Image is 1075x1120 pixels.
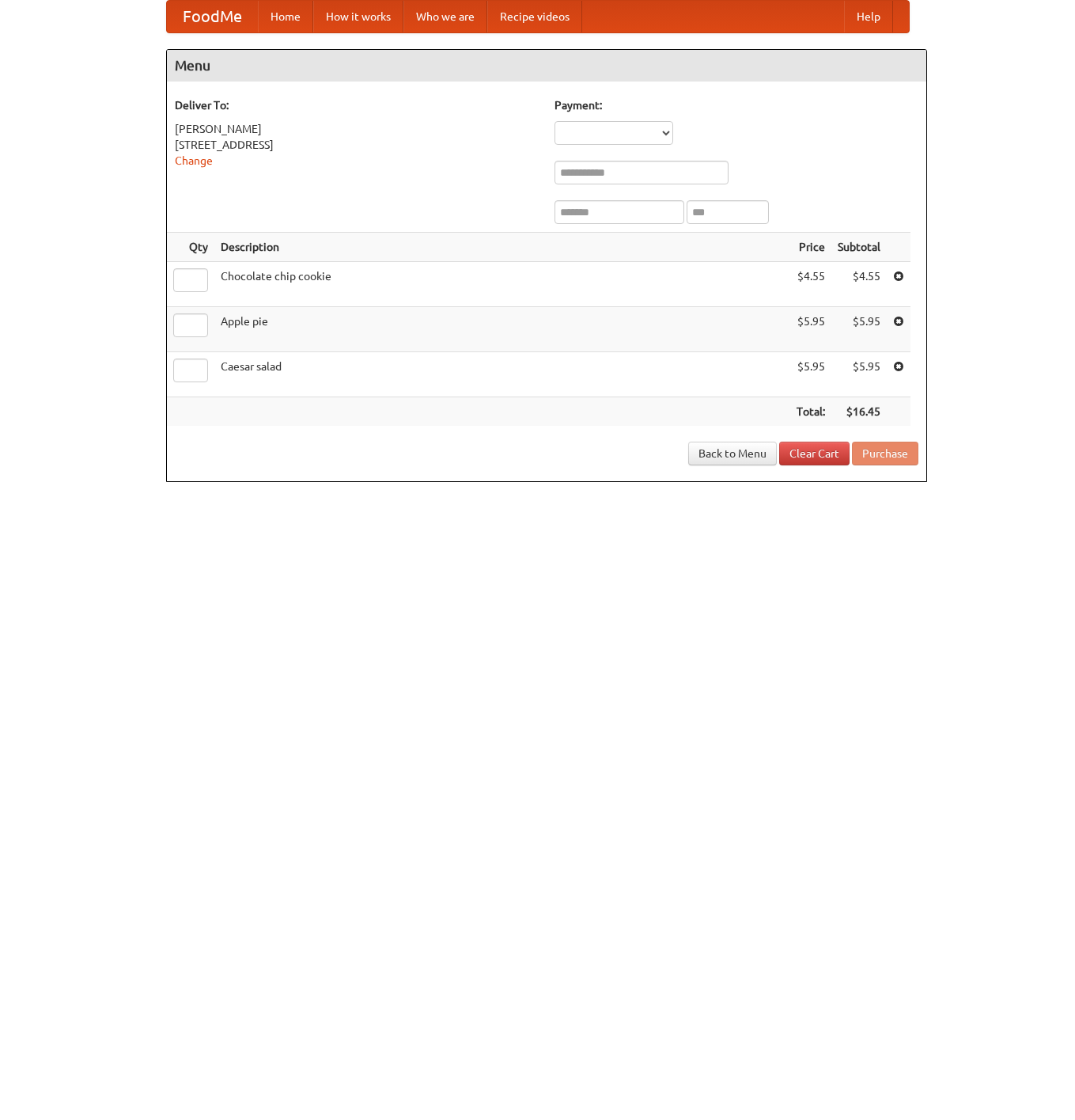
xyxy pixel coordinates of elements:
[831,233,887,262] th: Subtotal
[403,1,487,32] a: Who we are
[831,397,887,427] th: $16.45
[167,233,214,262] th: Qty
[831,307,887,352] td: $5.95
[852,442,918,465] button: Purchase
[688,442,777,465] a: Back to Menu
[175,121,539,137] div: [PERSON_NAME]
[175,154,213,167] a: Change
[831,352,887,397] td: $5.95
[487,1,582,32] a: Recipe videos
[790,397,831,427] th: Total:
[175,137,539,153] div: [STREET_ADDRESS]
[790,352,831,397] td: $5.95
[313,1,403,32] a: How it works
[214,233,790,262] th: Description
[831,262,887,307] td: $4.55
[167,50,926,82] h4: Menu
[844,1,893,32] a: Help
[258,1,313,32] a: Home
[214,352,790,397] td: Caesar salad
[175,97,539,113] h5: Deliver To:
[555,97,918,113] h5: Payment:
[790,262,831,307] td: $4.55
[790,307,831,352] td: $5.95
[779,442,850,465] a: Clear Cart
[214,262,790,307] td: Chocolate chip cookie
[790,233,831,262] th: Price
[214,307,790,352] td: Apple pie
[167,1,258,32] a: FoodMe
